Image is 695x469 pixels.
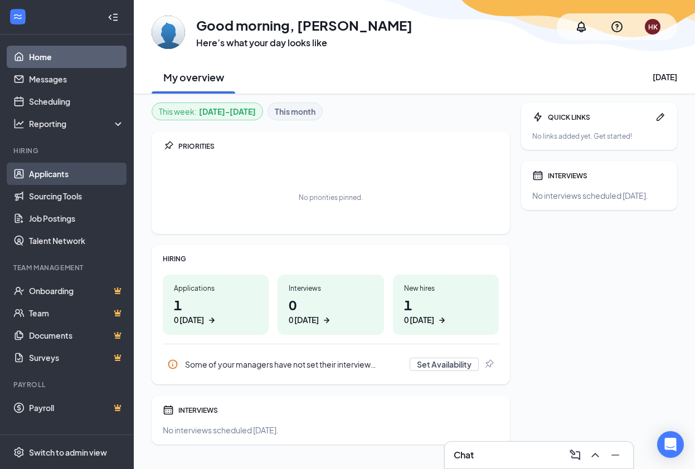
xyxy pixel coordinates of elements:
a: OnboardingCrown [29,280,124,302]
div: New hires [404,284,488,293]
div: 0 [DATE] [289,314,319,326]
a: Home [29,46,124,68]
div: Open Intercom Messenger [657,431,684,458]
img: Holly Kelly [152,16,185,49]
h1: 1 [174,295,257,326]
h2: My overview [163,70,224,84]
div: This week : [159,105,256,118]
h1: Good morning, [PERSON_NAME] [196,16,412,35]
h3: Chat [454,449,474,461]
a: Applications10 [DATE]ArrowRight [163,275,269,335]
div: Reporting [29,118,125,129]
svg: WorkstreamLogo [12,11,23,22]
svg: ChevronUp [589,448,602,462]
svg: Collapse [108,12,119,23]
div: Team Management [13,263,122,272]
button: ComposeMessage [566,446,584,464]
b: This month [275,105,315,118]
svg: Analysis [13,118,25,129]
div: No interviews scheduled [DATE]. [532,190,666,201]
div: INTERVIEWS [548,171,666,180]
a: Job Postings [29,207,124,229]
div: 0 [DATE] [404,314,434,326]
a: New hires10 [DATE]ArrowRight [393,275,499,335]
svg: Settings [13,447,25,458]
a: InfoSome of your managers have not set their interview availability yetSet AvailabilityPin [163,353,499,375]
svg: Pin [483,359,494,370]
h3: Here’s what your day looks like [196,37,412,49]
div: 0 [DATE] [174,314,204,326]
div: PRIORITIES [178,141,499,151]
div: HK [648,22,658,32]
div: Interviews [289,284,372,293]
h1: 1 [404,295,488,326]
svg: QuestionInfo [610,20,624,33]
a: Sourcing Tools [29,185,124,207]
div: Some of your managers have not set their interview availability yet [163,353,499,375]
svg: ArrowRight [206,315,217,326]
div: Hiring [13,146,122,155]
div: HIRING [163,254,499,263]
a: PayrollCrown [29,397,124,419]
a: TeamCrown [29,302,124,324]
svg: Calendar [163,404,174,416]
svg: ComposeMessage [568,448,582,462]
div: Some of your managers have not set their interview availability yet [185,359,403,370]
svg: Pin [163,140,174,152]
button: Set Availability [410,358,479,371]
div: INTERVIEWS [178,406,499,415]
a: Talent Network [29,229,124,252]
a: Scheduling [29,90,124,113]
svg: Pen [655,111,666,123]
div: [DATE] [653,71,677,82]
div: Switch to admin view [29,447,107,458]
a: DocumentsCrown [29,324,124,346]
div: No links added yet. Get started! [532,131,666,141]
div: No interviews scheduled [DATE]. [163,424,499,436]
svg: ArrowRight [321,315,332,326]
div: QUICK LINKS [548,113,650,122]
div: Payroll [13,380,122,389]
svg: Minimize [609,448,622,462]
a: Messages [29,68,124,90]
b: [DATE] - [DATE] [199,105,256,118]
h1: 0 [289,295,372,326]
svg: ArrowRight [436,315,448,326]
a: Applicants [29,163,124,185]
div: No priorities pinned. [299,193,363,202]
svg: Info [167,359,178,370]
button: Minimize [606,446,624,464]
a: SurveysCrown [29,346,124,369]
button: ChevronUp [586,446,604,464]
svg: Notifications [575,20,588,33]
svg: Bolt [532,111,543,123]
svg: Calendar [532,170,543,181]
div: Applications [174,284,257,293]
a: Interviews00 [DATE]ArrowRight [278,275,383,335]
